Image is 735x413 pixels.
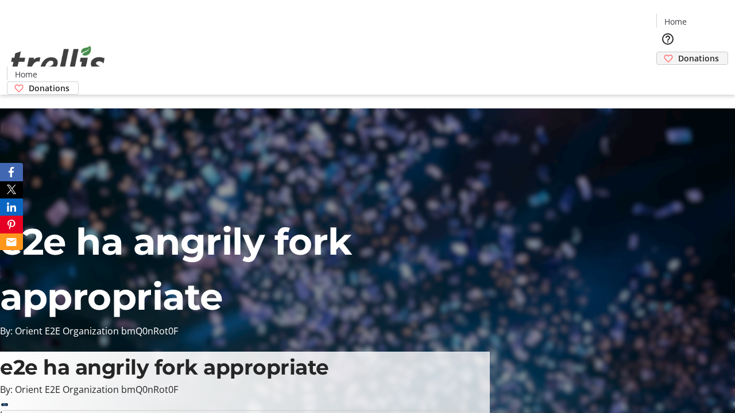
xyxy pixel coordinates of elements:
span: Donations [678,52,719,64]
span: Home [664,15,687,28]
span: Donations [29,82,69,94]
a: Home [657,15,694,28]
span: Home [15,68,37,80]
a: Donations [656,52,728,65]
img: Orient E2E Organization bmQ0nRot0F's Logo [7,33,109,91]
button: Cart [656,65,679,88]
a: Home [7,68,44,80]
a: Donations [7,81,79,95]
button: Help [656,28,679,50]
